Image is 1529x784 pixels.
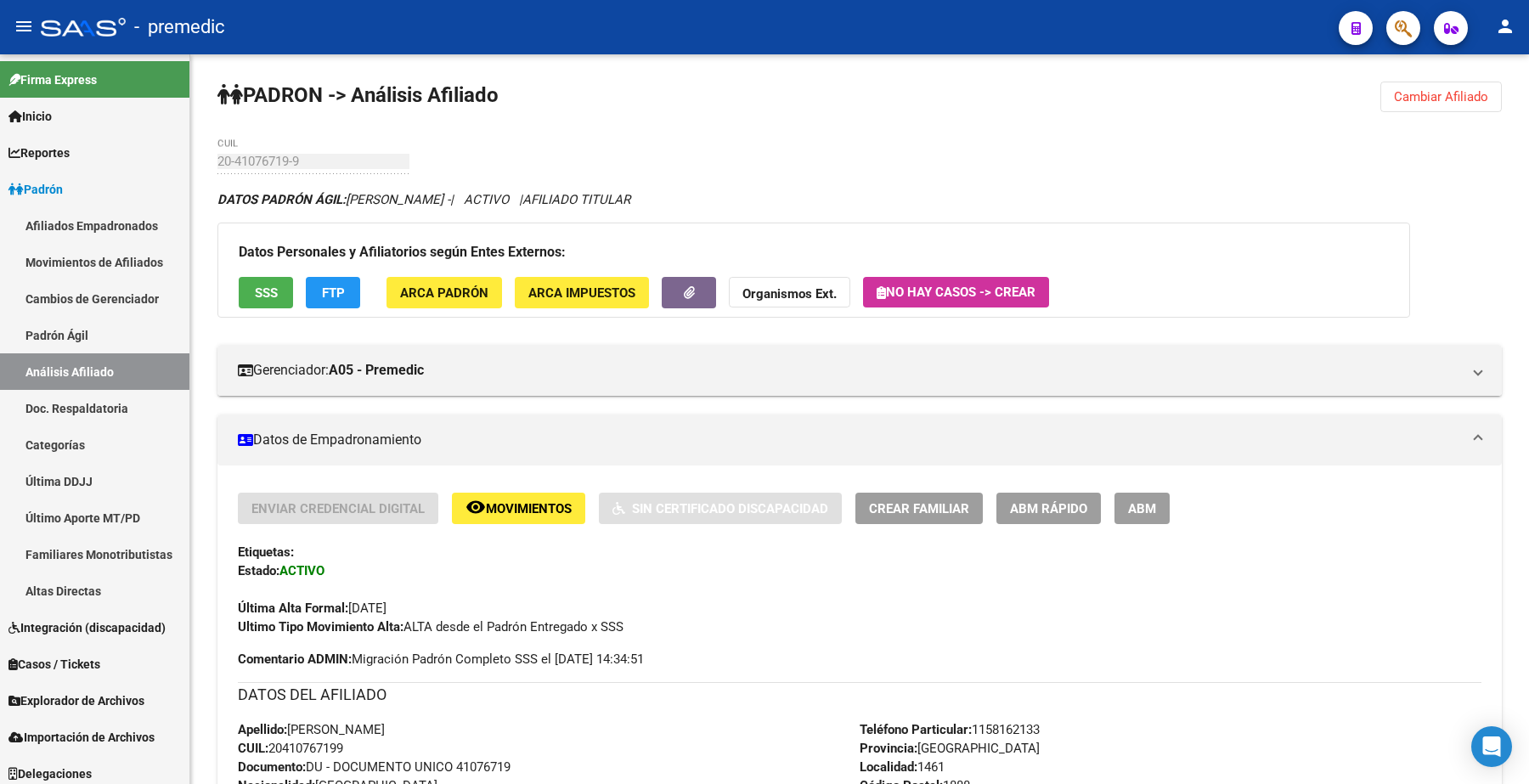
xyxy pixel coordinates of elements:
mat-expansion-panel-header: Gerenciador:A05 - Premedic [217,345,1502,396]
button: Cambiar Afiliado [1380,82,1502,112]
strong: Provincia: [860,741,917,756]
strong: CUIL: [238,741,268,756]
span: 1461 [860,759,945,775]
span: Firma Express [8,71,97,89]
mat-icon: remove_red_eye [465,497,486,517]
span: Explorador de Archivos [8,691,144,710]
mat-icon: menu [14,16,34,37]
button: Organismos Ext. [729,277,850,308]
span: ABM Rápido [1010,501,1087,516]
span: DU - DOCUMENTO UNICO 41076719 [238,759,511,775]
span: FTP [322,285,345,301]
span: Delegaciones [8,764,92,783]
strong: Teléfono Particular: [860,722,972,737]
span: AFILIADO TITULAR [522,192,630,207]
span: [GEOGRAPHIC_DATA] [860,741,1040,756]
button: Crear Familiar [855,493,983,524]
button: ARCA Padrón [386,277,502,308]
button: No hay casos -> Crear [863,277,1049,307]
mat-panel-title: Gerenciador: [238,361,1461,380]
strong: Comentario ADMIN: [238,651,352,667]
strong: Etiquetas: [238,544,294,560]
h3: DATOS DEL AFILIADO [238,683,1481,707]
i: | ACTIVO | [217,192,630,207]
span: Reportes [8,144,70,162]
button: Enviar Credencial Digital [238,493,438,524]
strong: ACTIVO [279,563,324,578]
button: Movimientos [452,493,585,524]
span: Padrón [8,180,63,199]
span: ALTA desde el Padrón Entregado x SSS [238,619,623,635]
span: [PERSON_NAME] [238,722,385,737]
mat-icon: person [1495,16,1515,37]
button: SSS [239,277,293,308]
span: 20410767199 [238,741,343,756]
span: - premedic [134,8,225,46]
span: Enviar Credencial Digital [251,501,425,516]
span: Cambiar Afiliado [1394,89,1488,104]
mat-expansion-panel-header: Datos de Empadronamiento [217,415,1502,465]
span: Movimientos [486,501,572,516]
span: Inicio [8,107,52,126]
span: 1158162133 [860,722,1040,737]
strong: Apellido: [238,722,287,737]
span: [PERSON_NAME] - [217,192,450,207]
button: ABM [1114,493,1170,524]
button: ABM Rápido [996,493,1101,524]
span: No hay casos -> Crear [877,285,1035,300]
strong: Documento: [238,759,306,775]
mat-panel-title: Datos de Empadronamiento [238,431,1461,449]
h3: Datos Personales y Afiliatorios según Entes Externos: [239,240,1389,264]
span: Integración (discapacidad) [8,618,166,637]
strong: Ultimo Tipo Movimiento Alta: [238,619,403,635]
span: ARCA Impuestos [528,285,635,301]
span: SSS [255,285,278,301]
span: ARCA Padrón [400,285,488,301]
span: Sin Certificado Discapacidad [632,501,828,516]
span: ABM [1128,501,1156,516]
strong: Localidad: [860,759,917,775]
span: [DATE] [238,601,386,616]
strong: DATOS PADRÓN ÁGIL: [217,192,346,207]
button: ARCA Impuestos [515,277,649,308]
span: Migración Padrón Completo SSS el [DATE] 14:34:51 [238,650,644,668]
span: Casos / Tickets [8,655,100,674]
button: Sin Certificado Discapacidad [599,493,842,524]
button: FTP [306,277,360,308]
div: Open Intercom Messenger [1471,726,1512,767]
span: Crear Familiar [869,501,969,516]
strong: PADRON -> Análisis Afiliado [217,83,499,107]
strong: A05 - Premedic [329,361,424,380]
span: Importación de Archivos [8,728,155,747]
strong: Última Alta Formal: [238,601,348,616]
strong: Organismos Ext. [742,286,837,302]
strong: Estado: [238,563,279,578]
